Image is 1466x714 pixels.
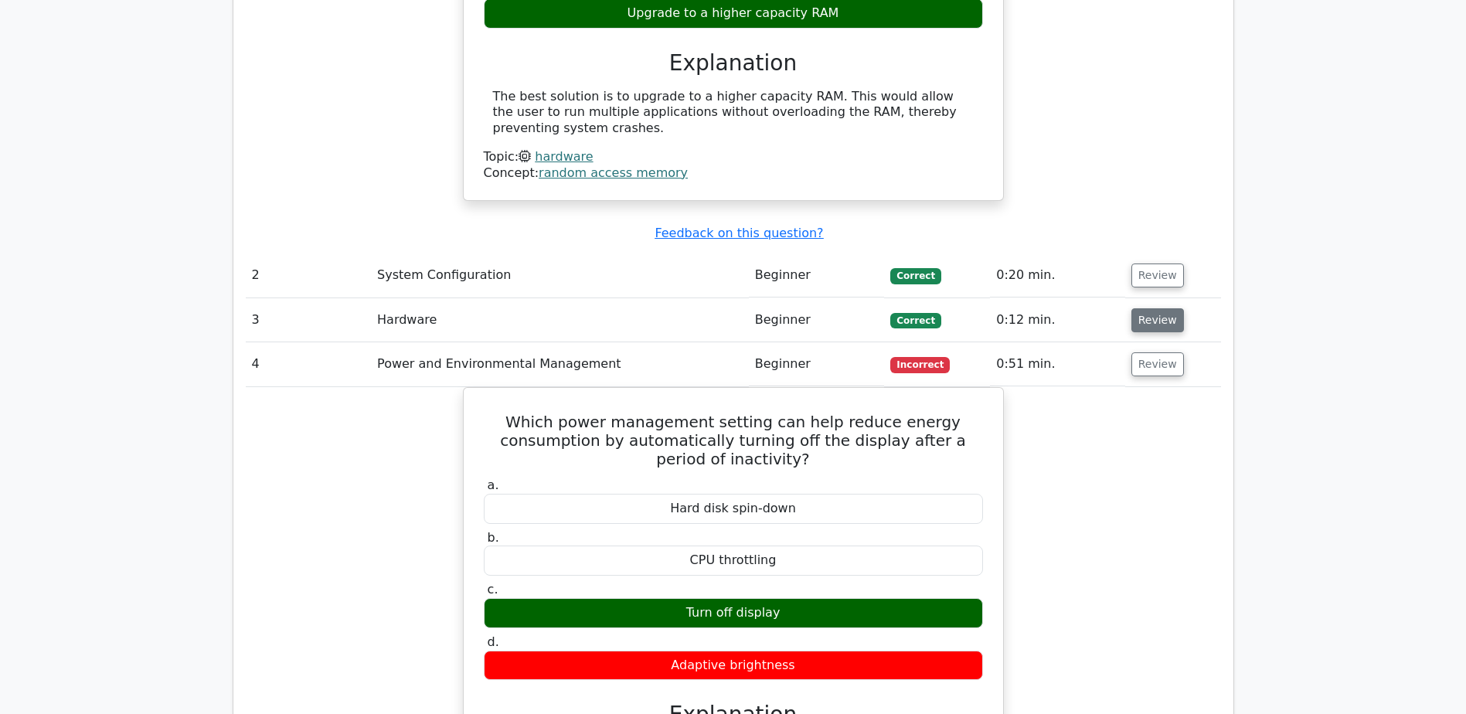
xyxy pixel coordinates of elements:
span: a. [488,478,499,492]
td: 0:51 min. [990,342,1124,386]
td: 2 [246,253,372,297]
span: b. [488,530,499,545]
td: Hardware [371,298,749,342]
a: Feedback on this question? [655,226,823,240]
h5: Which power management setting can help reduce energy consumption by automatically turning off th... [482,413,985,468]
td: Beginner [749,253,885,297]
h3: Explanation [493,50,974,76]
td: System Configuration [371,253,749,297]
td: 0:12 min. [990,298,1124,342]
span: Correct [890,313,940,328]
div: CPU throttling [484,546,983,576]
span: Correct [890,268,940,284]
a: random access memory [539,165,688,180]
div: Turn off display [484,598,983,628]
td: 4 [246,342,372,386]
div: Concept: [484,165,983,182]
button: Review [1131,352,1184,376]
span: c. [488,582,498,597]
td: 3 [246,298,372,342]
td: Beginner [749,298,885,342]
td: 0:20 min. [990,253,1124,297]
div: The best solution is to upgrade to a higher capacity RAM. This would allow the user to run multip... [493,89,974,137]
a: hardware [535,149,593,164]
span: Incorrect [890,357,950,372]
button: Review [1131,263,1184,287]
td: Beginner [749,342,885,386]
span: d. [488,634,499,649]
button: Review [1131,308,1184,332]
div: Adaptive brightness [484,651,983,681]
div: Hard disk spin-down [484,494,983,524]
div: Topic: [484,149,983,165]
td: Power and Environmental Management [371,342,749,386]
